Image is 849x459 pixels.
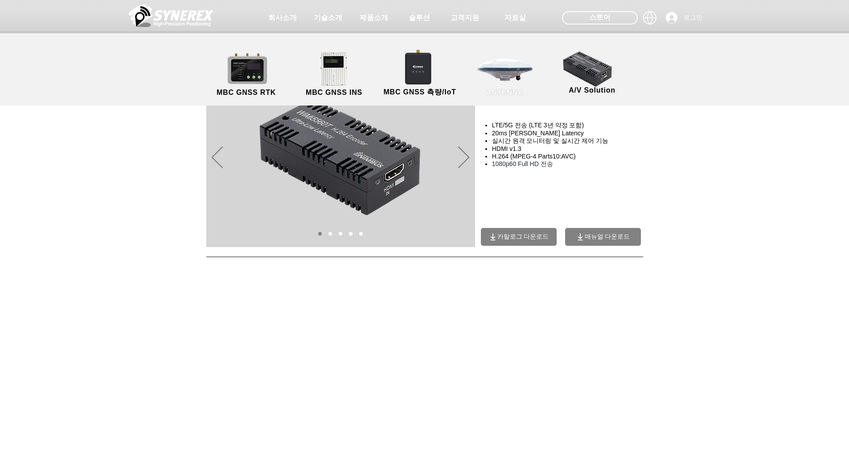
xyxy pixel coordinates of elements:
[315,232,366,236] nav: 슬라이드
[129,2,213,29] img: 씨너렉스_White_simbol_대지 1.png
[492,153,576,160] span: H.264 (MPEG-4 Parts10:AVC)
[481,228,557,246] a: 카탈로그 다운로드
[497,233,549,241] span: 카탈로그 다운로드
[504,13,526,23] span: 자료실
[397,9,442,27] a: 솔루션
[206,51,287,98] a: MBC GNSS RTK
[383,88,456,97] span: MBC GNSS 측량/IoT
[589,12,611,22] span: 스토어
[565,228,641,246] button: 매뉴얼 다운로드
[660,9,709,26] button: 로그인
[294,51,374,98] a: MBC GNSS INS
[306,9,350,27] a: 기술소개
[562,11,638,24] div: 스토어
[359,232,363,236] a: 05
[465,51,545,98] a: ANTENNA
[328,232,332,236] a: 02
[585,233,630,241] span: 매뉴얼 다운로드
[268,13,297,23] span: 회사소개
[746,421,849,459] iframe: To enrich screen reader interactions, please activate Accessibility in Grammarly extension settings
[377,51,463,98] a: MBC GNSS 측량/IoT
[352,9,396,27] a: 제품소개
[569,86,615,94] span: A/V Solution
[492,145,521,152] span: HDMI v1.3
[492,137,608,144] span: 실시간 원격 모니터링 및 실시간 제어 기능
[458,146,469,170] button: 다음
[493,9,537,27] a: 자료실
[217,89,276,97] span: MBC GNSS RTK
[552,49,632,96] a: A/V Solution
[308,49,363,88] img: MGI2000_front-removebg-preview (1).png
[306,89,362,97] span: MBC GNSS INS
[318,232,322,236] a: 01
[360,13,388,23] span: 제품소개
[206,69,475,247] div: 슬라이드쇼
[260,9,305,27] a: 회사소개
[409,13,430,23] span: 솔루션
[451,13,479,23] span: 고객지원
[492,153,650,160] h4: ​
[259,98,420,216] img: WiMi5560T_5.png
[396,44,442,89] img: SynRTK__.png
[492,160,553,167] span: 1080p60 Full HD 전송
[486,89,524,97] span: ANTENNA
[349,232,353,236] a: 04
[681,13,705,22] span: 로그인
[314,13,342,23] span: 기술소개
[443,9,487,27] a: 고객지원
[212,146,223,170] button: 이전
[339,232,342,236] a: 03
